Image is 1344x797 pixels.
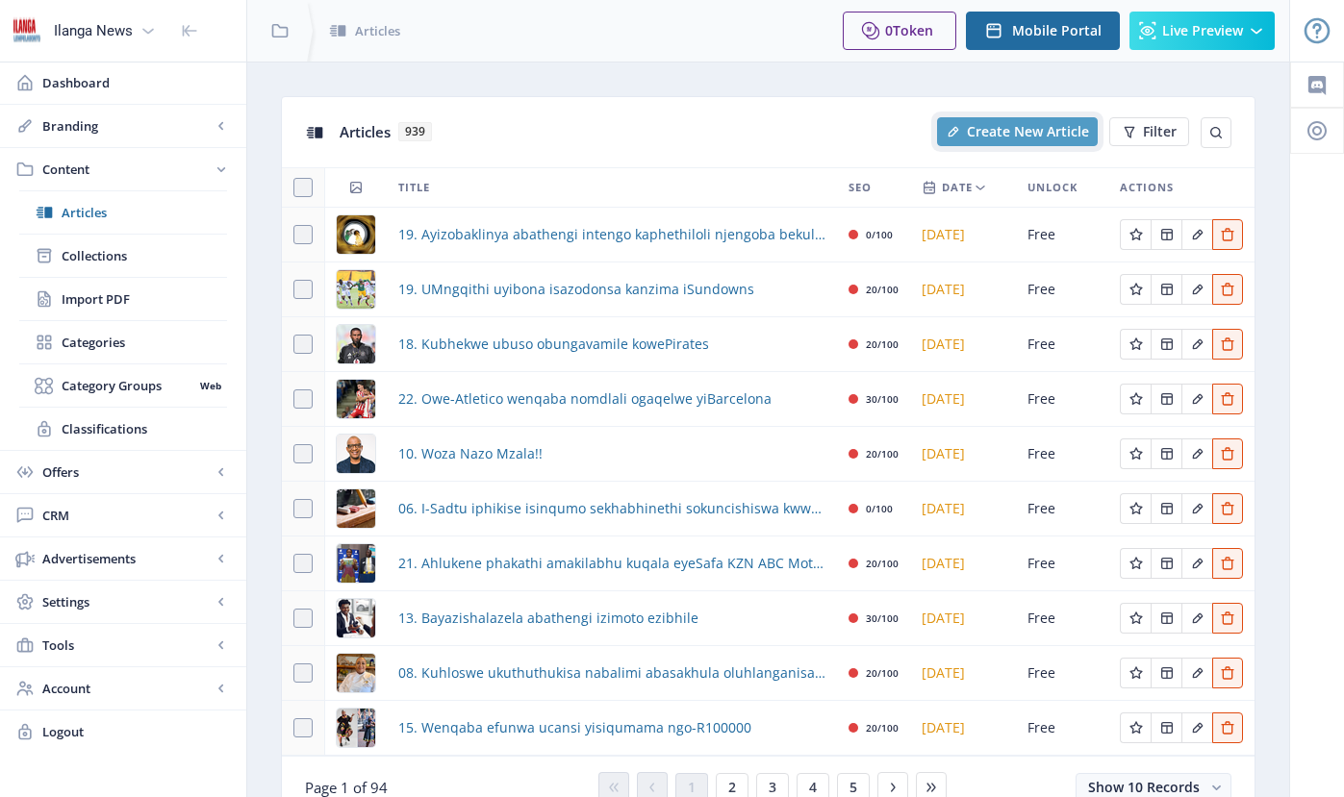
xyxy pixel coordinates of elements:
[1151,279,1181,297] a: Edit page
[398,333,709,356] a: 18. Kubhekwe ubuso obungavamile kowePirates
[398,716,751,739] span: 15. Wenqaba efunwa ucansi yisiqumama ngo-R100000
[866,223,893,246] div: 0/100
[337,435,375,473] img: 03dab168-22d8-44e7-853a-4a6ed2811236.png
[967,124,1089,139] span: Create New Article
[12,15,42,46] img: 6e32966d-d278-493e-af78-9af65f0c2223.png
[193,376,227,395] nb-badge: Web
[1016,317,1108,372] td: Free
[1120,224,1151,242] a: Edit page
[398,122,432,141] span: 939
[866,661,899,685] div: 20/100
[42,160,212,179] span: Content
[42,679,212,698] span: Account
[398,442,543,465] a: 10. Woza Nazo Mzala!!
[1181,224,1212,242] a: Edit page
[337,654,375,692] img: 5011db7a-635f-4cab-bd8d-28c19e1946e8.png
[1016,536,1108,591] td: Free
[1012,23,1102,38] span: Mobile Portal
[910,372,1016,427] td: [DATE]
[54,10,133,52] div: Ilanga News
[866,716,899,739] div: 20/100
[42,506,212,525] span: CRM
[1212,498,1243,516] a: Edit page
[398,278,754,301] a: 19. UMngqithi uyibona isazodonsa kanzima iSundowns
[1120,176,1174,199] span: Actions
[1151,443,1181,461] a: Edit page
[1016,646,1108,701] td: Free
[1212,224,1243,242] a: Edit page
[910,536,1016,591] td: [DATE]
[1181,388,1212,407] a: Edit page
[910,701,1016,756] td: [DATE]
[1162,23,1243,38] span: Live Preview
[398,552,825,575] a: 21. Ahlukene phakathi amakilabhu kuqala eyeSafa KZN ABC Motsepe League
[305,778,388,797] span: Page 1 of 94
[62,376,193,395] span: Category Groups
[337,489,375,528] img: 73ff0e6c-96c8-4681-9302-6f80d94fcf30.png
[1016,372,1108,427] td: Free
[1151,334,1181,352] a: Edit page
[893,21,933,39] span: Token
[1088,778,1200,796] span: Show 10 Records
[937,117,1098,146] button: Create New Article
[1143,124,1177,139] span: Filter
[42,592,212,611] span: Settings
[19,364,227,407] a: Category GroupsWeb
[1181,662,1212,681] a: Edit page
[809,780,817,795] span: 4
[1016,591,1108,646] td: Free
[398,661,825,685] a: 08. Kuhloswe ukuthuthukisa nabalimi abasakhula oluhlanganisa uMzansi ne-[GEOGRAPHIC_DATA]
[62,419,227,438] span: Classifications
[849,176,872,199] span: SEO
[769,780,776,795] span: 3
[850,780,857,795] span: 5
[910,591,1016,646] td: [DATE]
[62,246,227,265] span: Collections
[1212,662,1243,681] a: Edit page
[42,73,231,92] span: Dashboard
[1016,427,1108,482] td: Free
[337,380,375,418] img: eb23be08-de76-496c-9f08-cd62038b05e1.png
[1120,608,1151,626] a: Edit page
[337,325,375,363] img: 850c21ce-ba9a-4fc6-82cd-134627196c49.png
[728,780,736,795] span: 2
[926,117,1098,146] a: New page
[62,289,227,309] span: Import PDF
[866,497,893,520] div: 0/100
[337,215,375,254] img: dc7a7916-a251-450f-8e04-bf4cb67cc9d1.png
[1120,388,1151,407] a: Edit page
[19,408,227,450] a: Classifications
[1212,608,1243,626] a: Edit page
[19,321,227,363] a: Categories
[1151,662,1181,681] a: Edit page
[337,709,375,747] img: 036f63e4-f69c-4516-ac52-1af75f7946fd.png
[19,235,227,277] a: Collections
[1109,117,1189,146] button: Filter
[398,607,698,630] a: 13. Bayazishalazela abathengi izimoto ezibhile
[910,646,1016,701] td: [DATE]
[1129,12,1275,50] button: Live Preview
[355,21,400,40] span: Articles
[1120,662,1151,681] a: Edit page
[1181,717,1212,735] a: Edit page
[19,191,227,234] a: Articles
[1120,279,1151,297] a: Edit page
[398,223,825,246] a: 19. Ayizobaklinya abathengi intengo kaphethiloli njengoba bekulindelekile
[1151,498,1181,516] a: Edit page
[1027,176,1078,199] span: Unlock
[1016,262,1108,317] td: Free
[1151,717,1181,735] a: Edit page
[1016,701,1108,756] td: Free
[866,442,899,465] div: 20/100
[1120,334,1151,352] a: Edit page
[398,176,430,199] span: Title
[62,203,227,222] span: Articles
[42,635,212,655] span: Tools
[1120,443,1151,461] a: Edit page
[1181,608,1212,626] a: Edit page
[966,12,1120,50] button: Mobile Portal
